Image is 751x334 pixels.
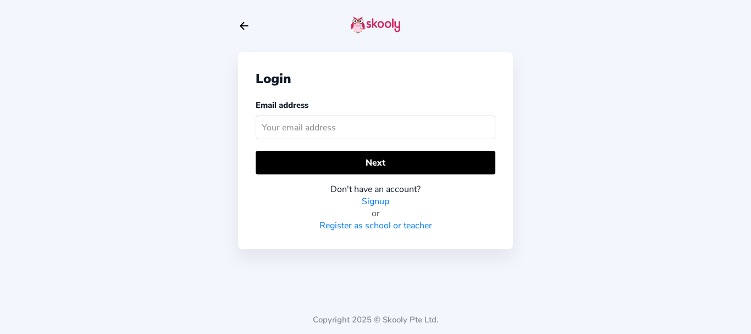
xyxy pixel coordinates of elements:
[256,183,495,195] div: Don't have an account?
[351,16,400,34] img: skooly-logo.png
[238,20,250,32] button: arrow back outline
[256,100,308,111] label: Email address
[256,116,495,139] input: Your email address
[256,70,495,87] div: Login
[362,195,389,207] a: Signup
[256,151,495,174] button: Next
[319,220,432,232] a: Register as school or teacher
[256,207,495,220] div: or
